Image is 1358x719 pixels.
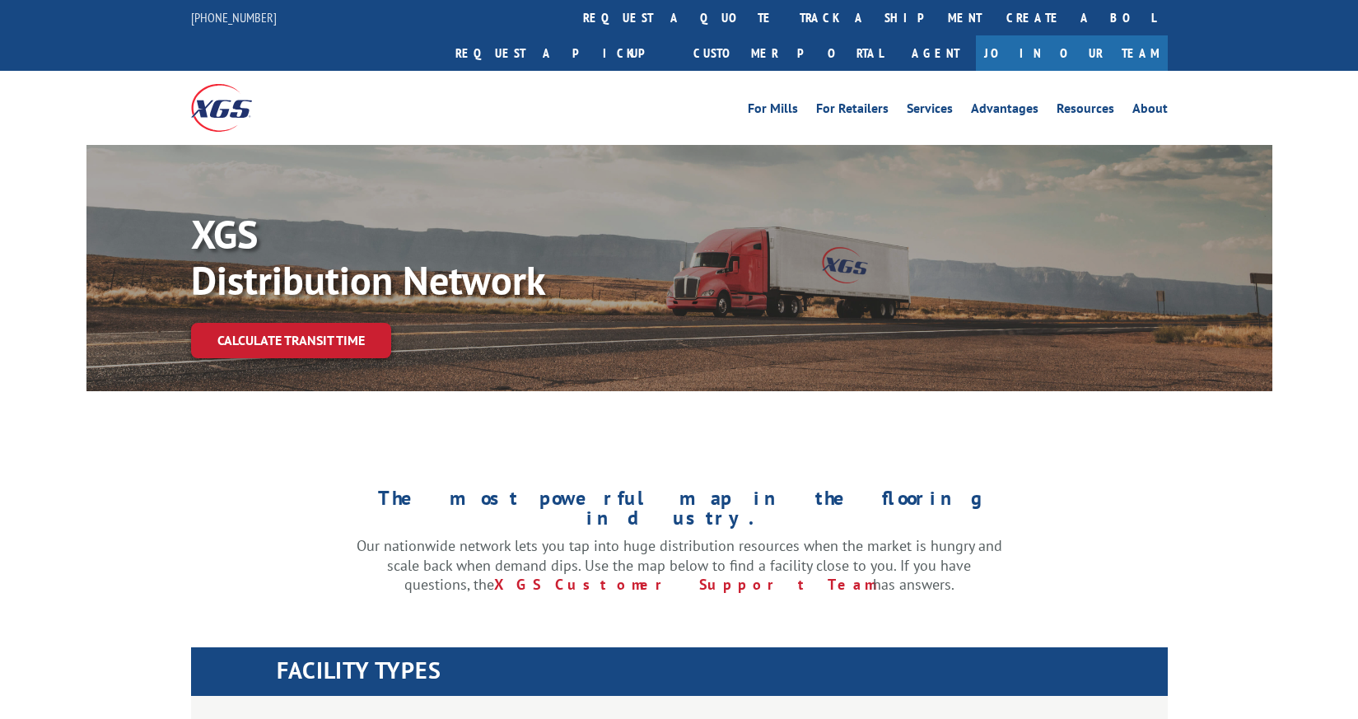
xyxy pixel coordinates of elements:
[1057,102,1114,120] a: Resources
[976,35,1168,71] a: Join Our Team
[494,575,873,594] a: XGS Customer Support Team
[191,9,277,26] a: [PHONE_NUMBER]
[191,211,685,303] p: XGS Distribution Network
[907,102,953,120] a: Services
[681,35,895,71] a: Customer Portal
[971,102,1038,120] a: Advantages
[748,102,798,120] a: For Mills
[816,102,889,120] a: For Retailers
[357,536,1002,595] p: Our nationwide network lets you tap into huge distribution resources when the market is hungry an...
[895,35,976,71] a: Agent
[191,323,391,358] a: Calculate transit time
[443,35,681,71] a: Request a pickup
[277,659,1168,690] h1: FACILITY TYPES
[1132,102,1168,120] a: About
[357,488,1002,536] h1: The most powerful map in the flooring industry.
